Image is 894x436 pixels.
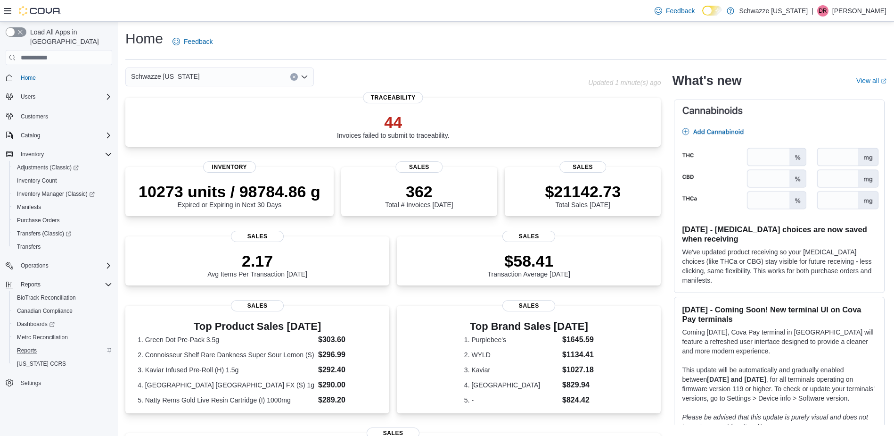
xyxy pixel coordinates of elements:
h3: [DATE] - Coming Soon! New terminal UI on Cova Pay terminals [682,305,877,324]
h3: Top Product Sales [DATE] [138,321,377,332]
button: Catalog [2,129,116,142]
div: Total # Invoices [DATE] [385,182,453,209]
span: Reports [17,347,37,354]
span: DR [819,5,827,17]
a: [US_STATE] CCRS [13,358,70,369]
span: Dashboards [17,320,55,328]
a: Inventory Count [13,175,61,186]
dd: $1027.18 [562,364,594,376]
button: Manifests [9,201,116,214]
span: Settings [17,377,112,389]
p: 44 [337,113,450,132]
span: Transfers (Classic) [13,228,112,239]
dt: 1. Green Dot Pre-Pack 3.5g [138,335,314,344]
a: Purchase Orders [13,215,64,226]
dd: $290.00 [318,379,377,391]
button: Metrc Reconciliation [9,331,116,344]
dd: $303.60 [318,334,377,345]
span: Transfers (Classic) [17,230,71,237]
span: Sales [396,161,443,173]
dt: 1. Purplebee's [464,335,558,344]
span: Sales [502,231,555,242]
span: Feedback [666,6,695,16]
span: Purchase Orders [13,215,112,226]
span: Home [17,72,112,84]
span: Reports [17,279,112,290]
a: Adjustments (Classic) [9,161,116,174]
a: Reports [13,345,41,356]
a: Dashboards [9,318,116,331]
a: View allExternal link [856,77,886,84]
span: Load All Apps in [GEOGRAPHIC_DATA] [26,27,112,46]
dt: 4. [GEOGRAPHIC_DATA] [464,380,558,390]
dd: $292.40 [318,364,377,376]
span: Inventory Manager (Classic) [17,190,95,198]
nav: Complex example [6,67,112,414]
span: Metrc Reconciliation [17,334,68,341]
a: BioTrack Reconciliation [13,292,80,303]
dd: $824.42 [562,394,594,406]
dt: 3. Kaviar [464,365,558,375]
span: Reports [13,345,112,356]
span: Transfers [17,243,41,251]
dd: $289.20 [318,394,377,406]
span: Catalog [21,132,40,139]
p: 2.17 [207,252,307,270]
p: This update will be automatically and gradually enabled between , for all terminals operating on ... [682,365,877,403]
dd: $296.99 [318,349,377,361]
button: Settings [2,376,116,390]
button: BioTrack Reconciliation [9,291,116,304]
span: Users [21,93,35,101]
button: Catalog [17,130,44,141]
button: Users [2,90,116,103]
span: Schwazze [US_STATE] [131,71,200,82]
span: BioTrack Reconciliation [17,294,76,302]
p: We've updated product receiving so your [MEDICAL_DATA] choices (like THCa or CBG) stay visible fo... [682,247,877,285]
a: Home [17,72,40,84]
dd: $1134.41 [562,349,594,361]
span: [US_STATE] CCRS [17,360,66,368]
div: Total Sales [DATE] [545,182,621,209]
span: Customers [17,110,112,122]
p: Schwazze [US_STATE] [739,5,808,17]
span: Operations [17,260,112,271]
span: Adjustments (Classic) [17,164,79,171]
button: Inventory [2,148,116,161]
button: Open list of options [301,73,308,81]
span: Inventory Count [13,175,112,186]
span: Purchase Orders [17,217,60,224]
span: Manifests [17,203,41,211]
a: Customers [17,111,52,122]
a: Transfers (Classic) [13,228,75,239]
h2: What's new [672,73,741,88]
button: Canadian Compliance [9,304,116,318]
span: Traceability [363,92,423,103]
span: Users [17,91,112,102]
button: Reports [17,279,44,290]
button: Reports [2,278,116,291]
span: Operations [21,262,49,269]
a: Settings [17,377,45,389]
h3: [DATE] - [MEDICAL_DATA] choices are now saved when receiving [682,225,877,243]
div: Invoices failed to submit to traceability. [337,113,450,139]
span: Washington CCRS [13,358,112,369]
p: $21142.73 [545,182,621,201]
button: Reports [9,344,116,357]
button: Inventory Count [9,174,116,187]
button: Inventory [17,149,48,160]
a: Feedback [169,32,216,51]
span: Sales [231,231,284,242]
a: Canadian Compliance [13,305,76,317]
p: Updated 1 minute(s) ago [588,79,661,86]
button: Operations [2,259,116,272]
svg: External link [881,78,886,84]
button: Home [2,71,116,84]
span: Home [21,74,36,82]
h1: Home [125,29,163,48]
p: $58.41 [488,252,571,270]
div: Dan Renauer [817,5,828,17]
a: Inventory Manager (Classic) [9,187,116,201]
div: Transaction Average [DATE] [488,252,571,278]
div: Expired or Expiring in Next 30 Days [139,182,320,209]
button: Transfers [9,240,116,253]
